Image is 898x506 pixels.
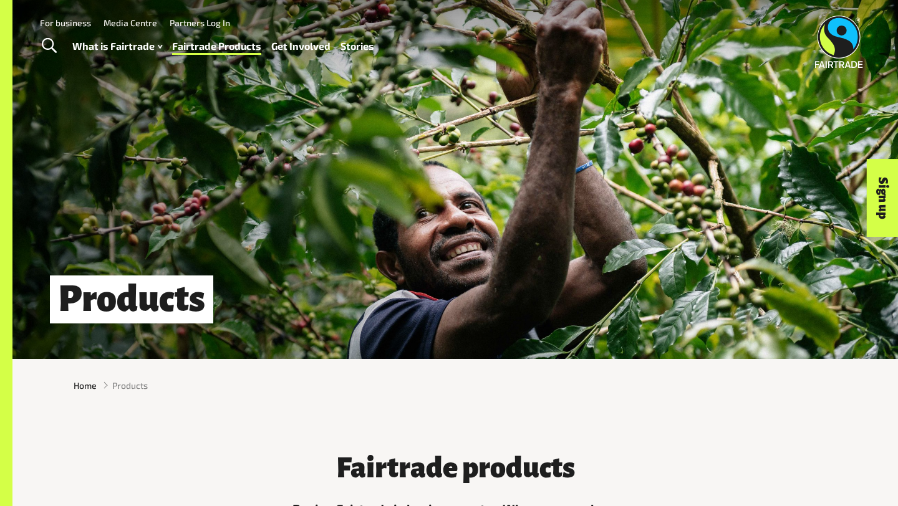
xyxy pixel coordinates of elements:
[268,452,642,484] h3: Fairtrade products
[104,17,157,28] a: Media Centre
[74,379,97,392] a: Home
[72,37,162,55] a: What is Fairtrade
[340,37,374,55] a: Stories
[170,17,230,28] a: Partners Log In
[172,37,261,55] a: Fairtrade Products
[40,17,91,28] a: For business
[815,16,863,68] img: Fairtrade Australia New Zealand logo
[112,379,148,392] span: Products
[34,31,64,62] a: Toggle Search
[50,275,213,323] h1: Products
[271,37,331,55] a: Get Involved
